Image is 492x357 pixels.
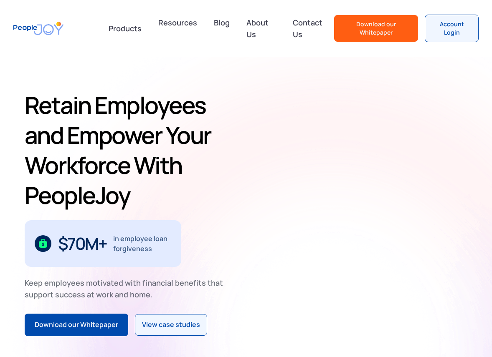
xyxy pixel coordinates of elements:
a: Resources [153,13,202,43]
div: Account Login [432,20,472,37]
div: Keep employees motivated with financial benefits that support success at work and home. [25,277,230,300]
a: Account Login [425,15,479,42]
div: Products [104,20,147,37]
a: About Us [241,13,281,43]
div: 1 / 3 [25,220,181,267]
div: Download our Whitepaper [341,20,411,37]
div: $70M+ [58,237,107,250]
div: Download our Whitepaper [35,319,118,330]
a: Contact Us [288,13,334,43]
a: View case studies [135,314,207,336]
div: View case studies [142,319,200,330]
a: Blog [209,13,235,43]
div: in employee loan forgiveness [113,234,171,254]
h1: Retain Employees and Empower Your Workforce With PeopleJoy [25,90,244,210]
a: Download our Whitepaper [334,15,418,42]
a: home [13,16,63,40]
a: Download our Whitepaper [25,314,128,336]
